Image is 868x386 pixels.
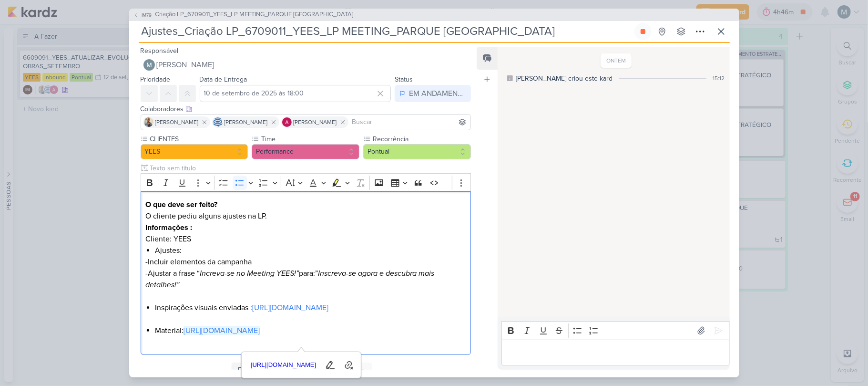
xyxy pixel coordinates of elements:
span: [URL][DOMAIN_NAME] [248,359,319,371]
div: Parar relógio [639,28,647,35]
button: Pontual [363,144,471,159]
i: Increva-se no Meeting YEES!” [200,269,299,278]
img: Iara Santos [144,117,153,127]
p: -Incluir elementos da campanha [145,256,466,268]
a: [URL][DOMAIN_NAME] [252,303,328,313]
span: [PERSON_NAME] [294,118,337,126]
label: Prioridade [141,75,171,83]
button: EM ANDAMENTO [395,85,471,102]
i: Inscreva-se agora e descubra mais detalhes!” [145,269,434,290]
div: Colaboradores [141,104,471,114]
div: EM ANDAMENTO [409,88,466,99]
li: Inspirações visuais enviadas : [155,302,466,325]
label: Status [395,75,413,83]
input: Buscar [350,116,469,128]
div: Editor editing area: main [141,191,471,355]
a: [URL][DOMAIN_NAME] [247,358,320,373]
label: Data de Entrega [200,75,247,83]
a: [URL][DOMAIN_NAME] [184,326,260,335]
p: O cliente pediu alguns ajustes na LP. [145,210,466,222]
div: [PERSON_NAME] criou este kard [516,73,613,83]
strong: Informações : [145,223,192,232]
label: Responsável [141,47,179,55]
span: [PERSON_NAME] [157,59,214,71]
label: Recorrência [372,134,471,144]
button: Performance [252,144,359,159]
div: Editor toolbar [501,321,729,340]
input: Select a date [200,85,391,102]
img: Alessandra Gomes [282,117,292,127]
p: Cliente: YEES [145,233,466,245]
strong: O que deve ser feito? [145,200,217,209]
div: Editor editing area: main [501,340,729,366]
label: Time [260,134,359,144]
input: Texto sem título [148,163,471,173]
img: Caroline Traven De Andrade [213,117,223,127]
li: Material: [155,325,466,348]
button: [PERSON_NAME] [141,56,471,73]
div: Editor toolbar [141,173,471,192]
li: Ajustes: [155,245,466,256]
span: [PERSON_NAME] [225,118,268,126]
div: 15:12 [713,74,725,83]
p: -Ajustar a frase “ para:” [145,268,466,302]
label: CLIENTES [149,134,248,144]
span: [PERSON_NAME] [155,118,199,126]
img: Mariana Amorim [143,59,155,71]
button: YEES [141,144,248,159]
input: Kard Sem Título [139,23,633,40]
